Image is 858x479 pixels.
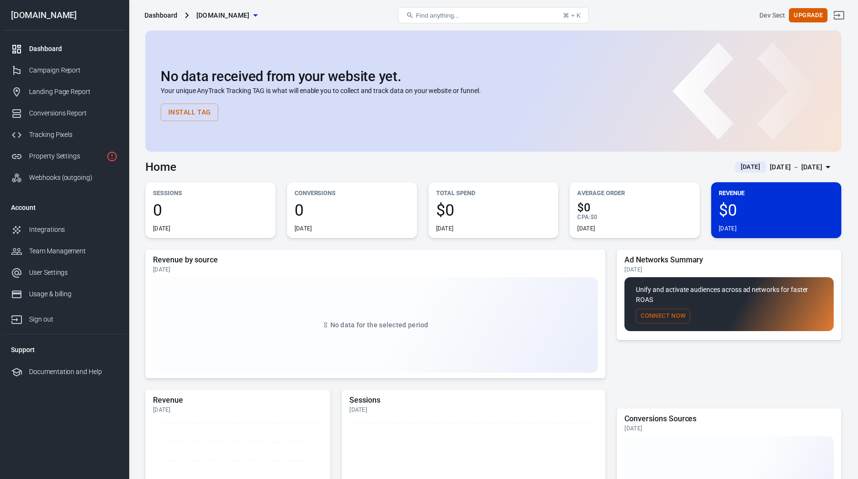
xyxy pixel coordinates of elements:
div: Property Settings [29,151,102,161]
p: Revenue [719,188,834,198]
span: theaigo.com [196,10,250,21]
a: Campaign Report [3,60,125,81]
a: Property Settings [3,146,125,167]
a: Conversions Report [3,103,125,124]
a: Tracking Pixels [3,124,125,146]
svg: Property is not installed yet [106,151,118,162]
h5: Revenue [153,396,323,405]
div: Usage & billing [29,289,118,299]
p: Sessions [153,188,268,198]
div: Team Management [29,246,118,256]
div: Tracking Pixels [29,130,118,140]
div: Documentation and Help [29,367,118,377]
div: Webhooks (outgoing) [29,173,118,183]
button: [DOMAIN_NAME] [193,7,261,24]
div: Integrations [29,225,118,235]
button: Install Tag [161,104,218,121]
span: 0 [153,202,268,218]
a: Dashboard [3,38,125,60]
div: Dashboard [29,44,118,54]
div: [DATE] [577,225,595,232]
div: Sign out [29,314,118,324]
li: Account [3,196,125,219]
div: Landing Page Report [29,87,118,97]
span: $0 [436,202,551,218]
div: [DATE] [624,266,834,273]
a: User Settings [3,262,125,283]
div: [DATE] [153,406,323,414]
a: Sign out [827,4,850,27]
div: [DATE] [153,266,598,273]
li: Support [3,338,125,361]
a: Webhooks (outgoing) [3,167,125,188]
h5: Conversions Sources [624,414,834,424]
h2: No data received from your website yet. [161,69,826,84]
span: $0 [719,202,834,218]
a: Usage & billing [3,283,125,305]
span: 0 [295,202,409,218]
div: [DATE] － [DATE] [770,161,822,173]
button: Upgrade [789,8,827,23]
span: $0 [591,214,597,220]
h3: Home [145,160,176,174]
a: Team Management [3,240,125,262]
div: [DATE] [436,225,454,232]
span: Find anything... [416,12,459,19]
p: Total Spend [436,188,551,198]
span: [DATE] [737,162,764,172]
div: [DATE] [624,425,834,432]
div: Dashboard [144,10,177,20]
div: Account id: 226m6oAx [759,10,786,21]
h5: Revenue by source [153,255,598,265]
span: No data for the selected period [330,321,429,329]
h5: Sessions [349,396,598,405]
div: ⌘ + K [563,12,581,19]
p: Unify and activate audiences across ad networks for faster ROAS [636,285,822,305]
span: CPA : [577,214,590,220]
span: $0 [577,202,692,213]
a: Sign out [3,305,125,330]
button: Find anything...⌘ + K [398,7,589,23]
div: [DOMAIN_NAME] [3,11,125,20]
div: Conversions Report [29,108,118,118]
h5: Ad Networks Summary [624,255,834,265]
div: [DATE] [153,225,171,232]
div: Campaign Report [29,65,118,75]
a: Integrations [3,219,125,240]
div: [DATE] [719,225,736,232]
p: Conversions [295,188,409,198]
p: Average Order [577,188,692,198]
button: Connect Now [636,309,690,323]
p: Your unique AnyTrack Tracking TAG is what will enable you to collect and track data on your websi... [161,86,826,96]
div: User Settings [29,268,118,278]
button: [DATE][DATE] － [DATE] [727,159,841,175]
div: [DATE] [349,406,598,414]
a: Landing Page Report [3,81,125,103]
div: [DATE] [295,225,312,232]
